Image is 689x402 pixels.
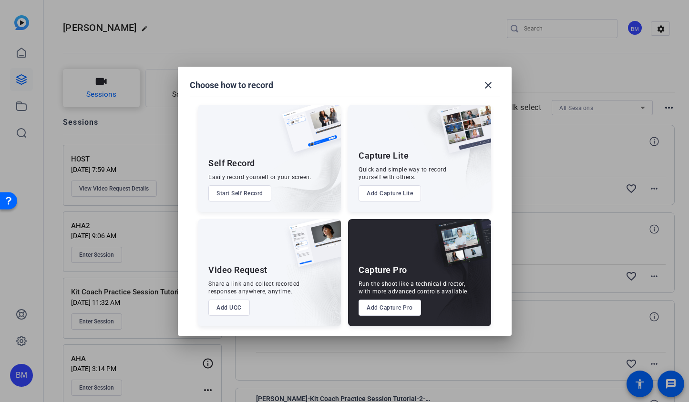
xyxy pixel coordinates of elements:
[190,80,273,91] h1: Choose how to record
[208,173,311,181] div: Easily record yourself or your screen.
[208,158,255,169] div: Self Record
[286,249,341,326] img: embarkstudio-ugc-content.png
[432,105,491,163] img: capture-lite.png
[359,264,407,276] div: Capture Pro
[359,280,469,295] div: Run the shoot like a technical director, with more advanced controls available.
[359,300,421,316] button: Add Capture Pro
[428,219,491,277] img: capture-pro.png
[282,219,341,277] img: ugc-content.png
[208,264,267,276] div: Video Request
[359,150,409,161] div: Capture Lite
[421,231,491,326] img: embarkstudio-capture-pro.png
[359,166,446,181] div: Quick and simple way to record yourself with others.
[208,300,250,316] button: Add UGC
[275,105,341,162] img: self-record.png
[208,185,271,201] button: Start Self Record
[483,80,494,91] mat-icon: close
[359,185,421,201] button: Add Capture Lite
[258,125,341,212] img: embarkstudio-self-record.png
[406,105,491,200] img: embarkstudio-capture-lite.png
[208,280,300,295] div: Share a link and collect recorded responses anywhere, anytime.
